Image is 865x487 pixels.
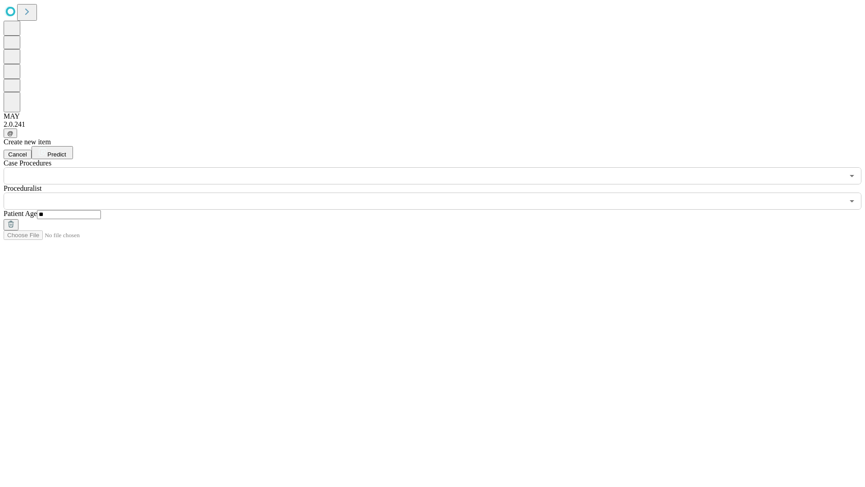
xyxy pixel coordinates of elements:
span: Proceduralist [4,184,41,192]
button: Cancel [4,150,32,159]
div: 2.0.241 [4,120,861,129]
div: MAY [4,112,861,120]
span: Cancel [8,151,27,158]
button: Open [846,170,858,182]
button: @ [4,129,17,138]
span: Predict [47,151,66,158]
span: Scheduled Procedure [4,159,51,167]
span: Patient Age [4,210,37,217]
button: Open [846,195,858,207]
span: Create new item [4,138,51,146]
span: @ [7,130,14,137]
button: Predict [32,146,73,159]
